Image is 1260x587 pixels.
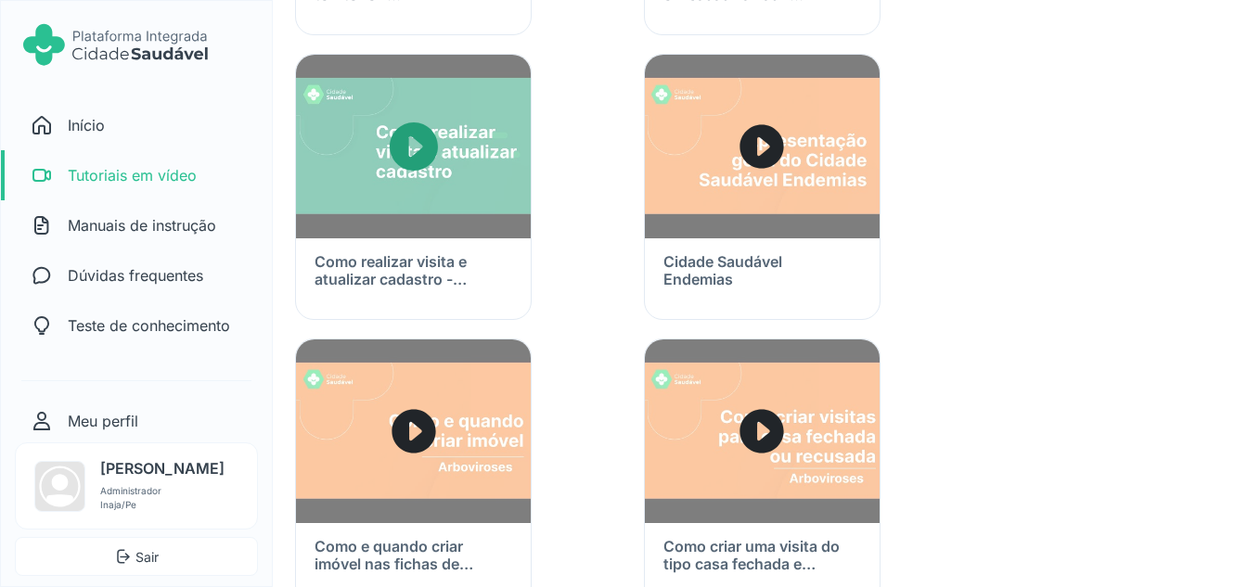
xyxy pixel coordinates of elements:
a: Foto do usuário [PERSON_NAME] Administrador Inaja/Pe [15,442,258,530]
a: Teste de conhecimento [1,300,272,351]
p: Teste de conhecimento [68,314,230,337]
p: Inaja/Pe [100,498,225,512]
h3: Como realizar visita e atualizar cadastro - [GEOGRAPHIC_DATA] [315,253,504,288]
img: Como realizar visita e atualizar cadastro - Cidade Saudável [296,55,531,238]
ion-icon: caret forward circle [387,404,441,458]
span: Sair [16,547,257,567]
a: Dúvidas frequentes [1,250,272,300]
p: Dúvidas frequentes [68,264,203,287]
a: Meu perfil [1,396,272,446]
p: Meu perfil [68,410,138,432]
h3: Como e quando criar imóvel nas fichas de arboviroses [315,538,504,573]
ion-icon: caret forward circle [384,117,444,176]
h5: [PERSON_NAME] [100,461,225,477]
img: Como criar uma visita do tipo casa fechada e recusada em arboviroses [645,339,880,523]
img: Como e quando criar imóvel nas fichas de arboviroses [296,339,531,523]
img: Cidade Saudável Endemias [645,55,880,238]
p: Manuais de instrução [68,214,216,236]
img: Foto do usuário [34,461,85,512]
button: Sair [15,537,258,576]
img: Logo do Cidade Saudável [23,19,209,70]
h3: Cidade Saudável Endemias [663,253,853,288]
a: Tutoriais em vídeo [1,150,272,200]
p: Início [68,114,105,136]
h3: Como criar uma visita do tipo casa fechada e recusada em arboviroses [663,538,853,573]
ion-icon: caret forward circle [735,404,789,458]
p: Administrador [100,484,225,498]
a: Início [1,100,272,150]
p: Tutoriais em vídeo [68,164,197,186]
ion-icon: caret forward circle [735,120,789,173]
a: Manuais de instrução [1,200,272,250]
